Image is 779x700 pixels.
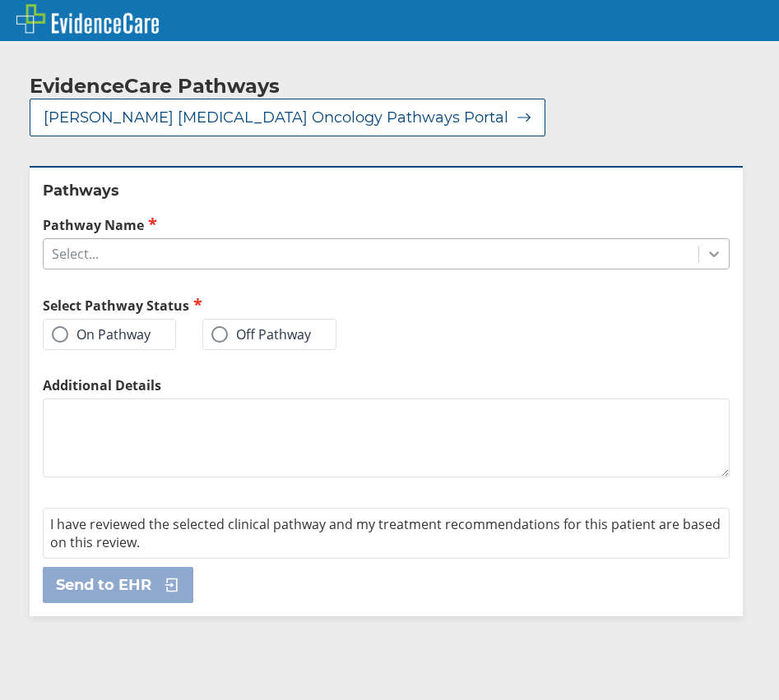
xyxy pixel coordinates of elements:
label: On Pathway [52,326,151,343]
div: Select... [52,245,99,263]
span: Send to EHR [56,575,151,595]
img: EvidenceCare [16,4,159,34]
label: Pathway Name [43,215,730,234]
h2: EvidenceCare Pathways [30,74,280,99]
span: [PERSON_NAME] [MEDICAL_DATA] Oncology Pathways Portal [44,108,508,127]
span: I have reviewed the selected clinical pathway and my treatment recommendations for this patient a... [50,515,721,551]
label: Additional Details [43,376,730,394]
button: Send to EHR [43,567,193,603]
label: Off Pathway [211,326,311,343]
button: [PERSON_NAME] [MEDICAL_DATA] Oncology Pathways Portal [30,99,545,136]
h2: Select Pathway Status [43,296,380,315]
h2: Pathways [43,181,730,200]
